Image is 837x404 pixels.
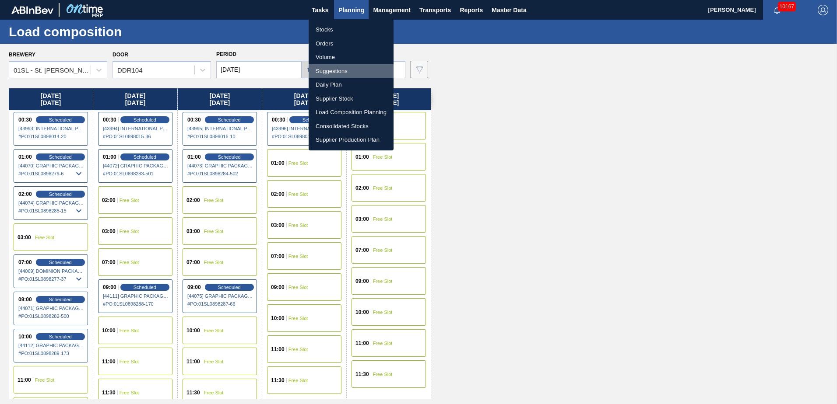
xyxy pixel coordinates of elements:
a: Supplier Stock [309,92,394,106]
a: Orders [309,37,394,51]
a: Stocks [309,23,394,37]
a: Load Composition Planning [309,105,394,119]
a: Volume [309,50,394,64]
a: Daily Plan [309,78,394,92]
a: Suggestions [309,64,394,78]
a: Consolidated Stocks [309,119,394,133]
a: Supplier Production Plan [309,133,394,147]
